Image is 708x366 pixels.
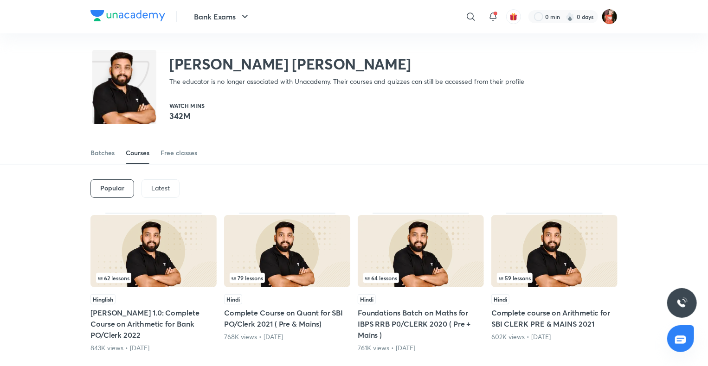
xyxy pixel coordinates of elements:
[566,12,575,21] img: streak
[491,294,509,304] span: Hindi
[676,297,688,309] img: ttu
[224,307,350,329] h5: Complete Course on Quant for SBI PO/Clerk 2021 ( Pre & Mains)
[90,10,165,21] img: Company Logo
[230,273,345,283] div: left
[96,273,211,283] div: infosection
[169,77,524,86] p: The educator is no longer associated with Unacademy. Their courses and quizzes can still be acces...
[491,215,618,287] img: Thumbnail
[96,273,211,283] div: left
[358,343,484,353] div: 761K views • 5 years ago
[90,307,217,341] h5: [PERSON_NAME] 1.0: Complete Course on Arithmetic for Bank PO/Clerk 2022
[90,142,115,164] a: Batches
[100,184,124,192] h6: Popular
[151,184,170,192] p: Latest
[169,103,205,108] p: Watch mins
[358,294,376,304] span: Hindi
[92,52,156,133] img: class
[497,273,612,283] div: infocontainer
[126,142,149,164] a: Courses
[363,273,478,283] div: infosection
[232,275,263,281] span: 79 lessons
[161,148,197,158] div: Free classes
[506,9,521,24] button: avatar
[230,273,345,283] div: infosection
[98,275,129,281] span: 62 lessons
[491,307,618,329] h5: Complete course on Arithmetic for SBI CLERK PRE & MAINS 2021
[161,142,197,164] a: Free classes
[491,332,618,341] div: 602K views • 4 years ago
[224,294,242,304] span: Hindi
[90,215,217,287] img: Thumbnail
[358,215,484,287] img: Thumbnail
[90,148,115,158] div: Batches
[602,9,618,25] img: Minakshi gakre
[96,273,211,283] div: infocontainer
[224,213,350,353] div: Complete Course on Quant for SBI PO/Clerk 2021 ( Pre & Mains)
[126,148,149,158] div: Courses
[188,7,256,26] button: Bank Exams
[169,55,524,73] h2: [PERSON_NAME] [PERSON_NAME]
[363,273,478,283] div: infocontainer
[358,213,484,353] div: Foundations Batch on Maths for IBPS RRB P0/CLERK 2020 ( Pre + Mains )
[90,343,217,353] div: 843K views • 3 years ago
[499,275,531,281] span: 59 lessons
[491,213,618,353] div: Complete course on Arithmetic for SBI CLERK PRE & MAINS 2021
[497,273,612,283] div: infosection
[358,307,484,341] h5: Foundations Batch on Maths for IBPS RRB P0/CLERK 2020 ( Pre + Mains )
[509,13,518,21] img: avatar
[497,273,612,283] div: left
[224,332,350,341] div: 768K views • 4 years ago
[230,273,345,283] div: infocontainer
[169,110,205,121] p: 342M
[224,215,350,287] img: Thumbnail
[365,275,397,281] span: 64 lessons
[90,294,116,304] span: Hinglish
[90,213,217,353] div: Arunoday 1.0: Complete Course on Arithmetic for Bank PO/Clerk 2022
[90,10,165,24] a: Company Logo
[363,273,478,283] div: left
